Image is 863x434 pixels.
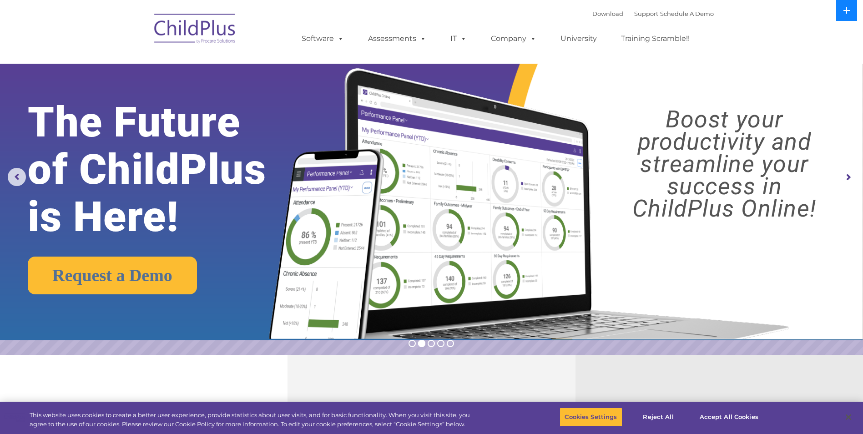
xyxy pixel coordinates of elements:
[441,30,476,48] a: IT
[634,10,658,17] a: Support
[695,408,763,427] button: Accept All Cookies
[660,10,714,17] a: Schedule A Demo
[596,108,853,220] rs-layer: Boost your productivity and streamline your success in ChildPlus Online!
[592,10,714,17] font: |
[630,408,687,427] button: Reject All
[28,99,303,241] rs-layer: The Future of ChildPlus is Here!
[359,30,435,48] a: Assessments
[482,30,545,48] a: Company
[28,257,197,294] a: Request a Demo
[592,10,623,17] a: Download
[30,411,474,429] div: This website uses cookies to create a better user experience, provide statistics about user visit...
[560,408,622,427] button: Cookies Settings
[150,7,241,53] img: ChildPlus by Procare Solutions
[126,60,154,67] span: Last name
[838,407,858,427] button: Close
[551,30,606,48] a: University
[293,30,353,48] a: Software
[612,30,699,48] a: Training Scramble!!
[126,97,165,104] span: Phone number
